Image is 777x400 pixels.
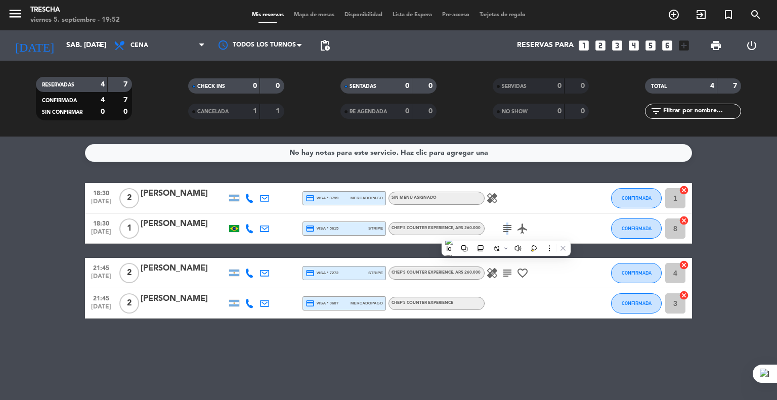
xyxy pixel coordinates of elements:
div: LOG OUT [733,30,769,61]
div: No hay notas para este servicio. Haz clic para agregar una [289,147,488,159]
span: RE AGENDADA [350,109,387,114]
strong: 0 [276,82,282,90]
i: filter_list [650,105,662,117]
span: 1 [119,218,139,239]
span: Mapa de mesas [289,12,339,18]
span: visa * 3799 [306,194,338,203]
span: Tarjetas de regalo [474,12,531,18]
span: CONFIRMADA [622,195,652,201]
i: [DATE] [8,34,61,57]
span: SIN CONFIRMAR [42,110,82,115]
button: CONFIRMADA [611,263,662,283]
i: add_circle_outline [668,9,680,21]
i: looks_3 [611,39,624,52]
span: CONFIRMADA [622,226,652,231]
i: cancel [679,260,689,270]
strong: 4 [101,81,105,88]
button: CONFIRMADA [611,218,662,239]
span: 18:30 [89,217,114,229]
span: 21:45 [89,292,114,303]
span: CANCELADA [197,109,229,114]
i: credit_card [306,269,315,278]
div: [PERSON_NAME] [141,217,227,231]
i: looks_two [594,39,607,52]
i: healing [486,192,498,204]
strong: 0 [428,108,435,115]
span: SERVIDAS [502,84,527,89]
span: Lista de Espera [387,12,437,18]
i: search [750,9,762,21]
span: CONFIRMADA [622,270,652,276]
strong: 7 [123,81,129,88]
span: Reservas para [517,41,574,50]
i: add_box [677,39,690,52]
span: Pre-acceso [437,12,474,18]
strong: 7 [733,82,739,90]
i: looks_4 [627,39,640,52]
strong: 0 [101,108,105,115]
span: Chef's Counter Experience [392,226,481,230]
i: cancel [679,215,689,226]
span: pending_actions [319,39,331,52]
span: 18:30 [89,187,114,198]
button: menu [8,6,23,25]
span: [DATE] [89,273,114,285]
span: stripe [368,225,383,232]
span: SENTADAS [350,84,376,89]
span: Chef's Counter Experience [392,301,453,305]
span: CONFIRMADA [622,300,652,306]
i: menu [8,6,23,21]
span: [DATE] [89,198,114,210]
i: subject [501,223,513,235]
div: [PERSON_NAME] [141,262,227,275]
span: visa * 5615 [306,224,338,233]
i: looks_6 [661,39,674,52]
span: CONFIRMADA [42,98,77,103]
span: [DATE] [89,229,114,240]
span: Sin menú asignado [392,196,437,200]
strong: 0 [581,82,587,90]
strong: 1 [276,108,282,115]
div: [PERSON_NAME] [141,187,227,200]
input: Filtrar por nombre... [662,106,741,117]
span: Mis reservas [247,12,289,18]
strong: 4 [710,82,714,90]
strong: 0 [405,82,409,90]
strong: 0 [557,108,562,115]
strong: 0 [253,82,257,90]
span: TOTAL [651,84,667,89]
i: looks_one [577,39,590,52]
strong: 0 [428,82,435,90]
span: , ARS 260.000 [453,226,481,230]
div: [PERSON_NAME] [141,292,227,305]
strong: 1 [253,108,257,115]
i: credit_card [306,299,315,308]
span: mercadopago [351,195,383,201]
span: 2 [119,188,139,208]
button: CONFIRMADA [611,293,662,314]
span: 2 [119,293,139,314]
strong: 0 [557,82,562,90]
strong: 0 [581,108,587,115]
strong: 7 [123,97,129,104]
i: subject [501,267,513,279]
span: print [710,39,722,52]
span: 21:45 [89,261,114,273]
span: Chef's Counter Experience [392,271,481,275]
span: Cena [131,42,148,49]
i: looks_5 [644,39,657,52]
span: visa * 0687 [306,299,338,308]
i: arrow_drop_down [94,39,106,52]
strong: 0 [123,108,129,115]
i: healing [486,267,498,279]
span: stripe [368,270,383,276]
i: favorite_border [516,267,529,279]
i: airplanemode_active [516,223,529,235]
span: NO SHOW [502,109,528,114]
i: exit_to_app [695,9,707,21]
button: CONFIRMADA [611,188,662,208]
span: Disponibilidad [339,12,387,18]
i: turned_in_not [722,9,735,21]
span: mercadopago [351,300,383,306]
strong: 4 [101,97,105,104]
